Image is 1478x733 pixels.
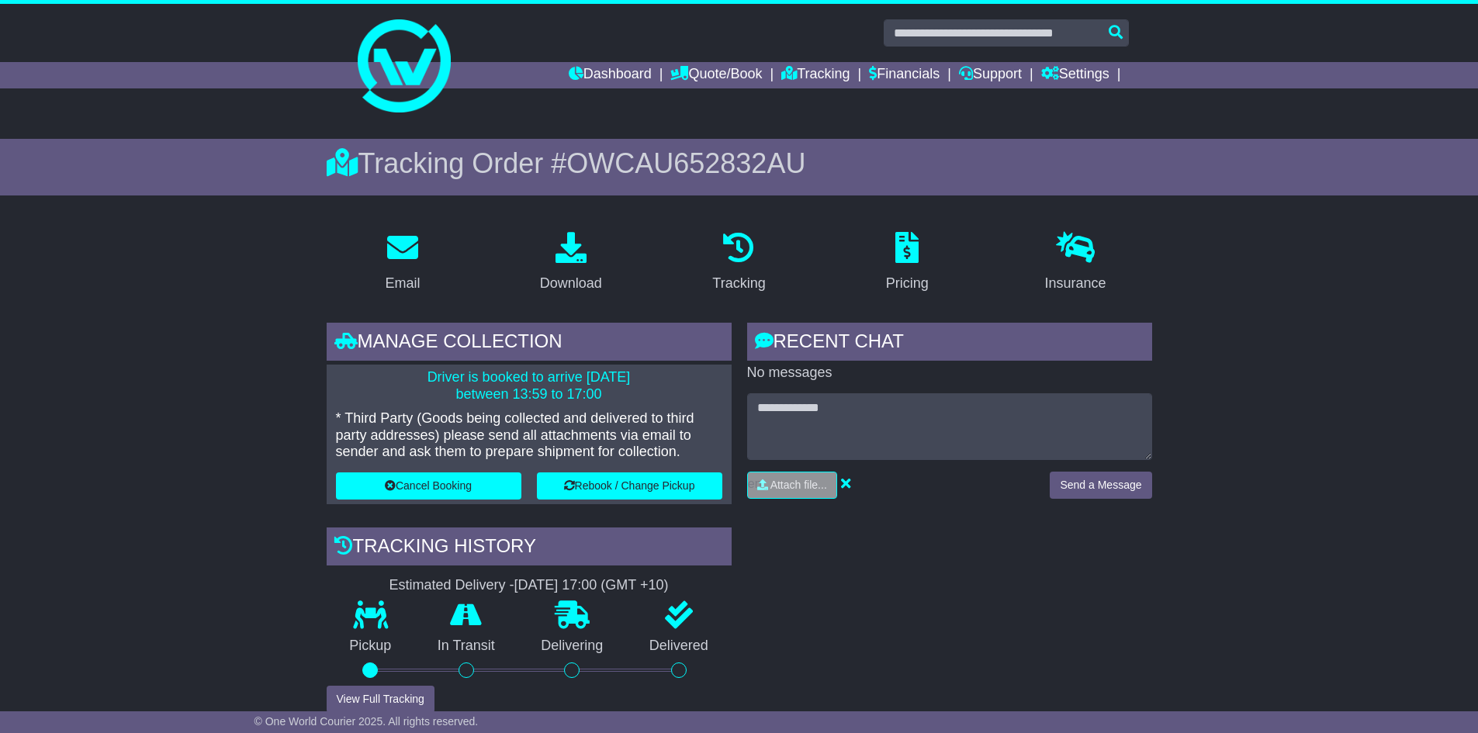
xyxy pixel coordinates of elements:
div: Insurance [1045,273,1106,294]
span: OWCAU652832AU [566,147,805,179]
div: Manage collection [327,323,732,365]
span: © One World Courier 2025. All rights reserved. [254,715,479,728]
div: RECENT CHAT [747,323,1152,365]
a: Quote/Book [670,62,762,88]
div: Pricing [886,273,929,294]
div: [DATE] 17:00 (GMT +10) [514,577,669,594]
a: Settings [1041,62,1109,88]
div: Estimated Delivery - [327,577,732,594]
a: Download [530,226,612,299]
button: Cancel Booking [336,472,521,500]
a: Insurance [1035,226,1116,299]
div: Email [385,273,420,294]
p: Driver is booked to arrive [DATE] between 13:59 to 17:00 [336,369,722,403]
a: Pricing [876,226,939,299]
button: Send a Message [1050,472,1151,499]
a: Tracking [781,62,850,88]
a: Financials [869,62,940,88]
button: Rebook / Change Pickup [537,472,722,500]
p: * Third Party (Goods being collected and delivered to third party addresses) please send all atta... [336,410,722,461]
div: Tracking [712,273,765,294]
p: Delivering [518,638,627,655]
p: Pickup [327,638,415,655]
a: Tracking [702,226,775,299]
div: Download [540,273,602,294]
div: Tracking history [327,527,732,569]
p: In Transit [414,638,518,655]
a: Dashboard [569,62,652,88]
button: View Full Tracking [327,686,434,713]
p: Delivered [626,638,732,655]
a: Support [959,62,1022,88]
p: No messages [747,365,1152,382]
div: Tracking Order # [327,147,1152,180]
a: Email [375,226,430,299]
